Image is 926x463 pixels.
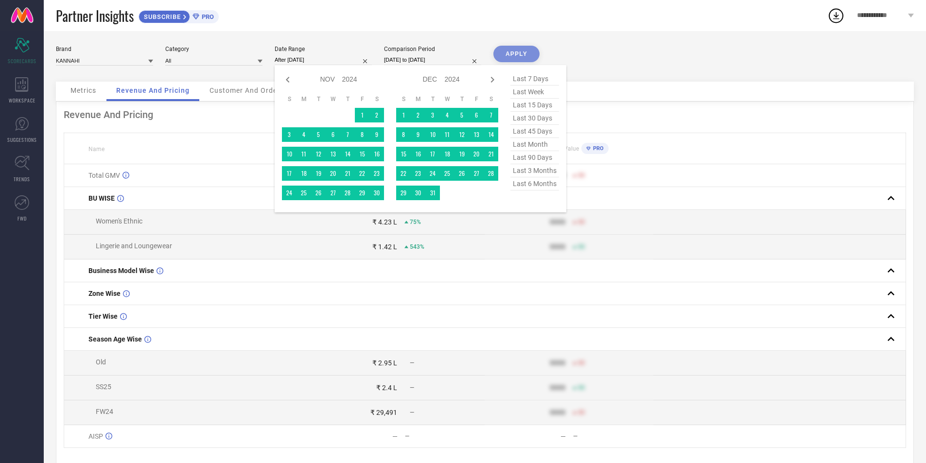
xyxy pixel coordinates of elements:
th: Saturday [369,95,384,103]
td: Thu Nov 21 2024 [340,166,355,181]
td: Mon Dec 23 2024 [411,166,425,181]
span: PRO [199,13,214,20]
span: last 45 days [510,125,559,138]
td: Thu Nov 07 2024 [340,127,355,142]
td: Wed Dec 18 2024 [440,147,454,161]
div: — [405,433,485,440]
td: Tue Dec 31 2024 [425,186,440,200]
th: Monday [411,95,425,103]
td: Sun Dec 29 2024 [396,186,411,200]
span: 50 [578,409,585,416]
div: 9999 [550,409,565,416]
span: — [410,409,414,416]
div: Next month [487,74,498,86]
td: Sat Dec 28 2024 [484,166,498,181]
span: AISP [88,432,103,440]
td: Thu Dec 12 2024 [454,127,469,142]
th: Sunday [396,95,411,103]
td: Tue Nov 12 2024 [311,147,326,161]
td: Sat Dec 14 2024 [484,127,498,142]
td: Wed Nov 27 2024 [326,186,340,200]
td: Fri Dec 13 2024 [469,127,484,142]
td: Wed Nov 06 2024 [326,127,340,142]
span: FW24 [96,408,113,415]
td: Thu Nov 14 2024 [340,147,355,161]
span: Women's Ethnic [96,217,142,225]
span: — [410,384,414,391]
th: Tuesday [425,95,440,103]
td: Mon Nov 04 2024 [297,127,311,142]
span: Customer And Orders [210,86,284,94]
td: Fri Dec 20 2024 [469,147,484,161]
td: Sun Dec 08 2024 [396,127,411,142]
td: Fri Nov 01 2024 [355,108,369,122]
td: Mon Dec 09 2024 [411,127,425,142]
span: Partner Insights [56,6,134,26]
span: SCORECARDS [8,57,36,65]
th: Wednesday [440,95,454,103]
td: Fri Dec 27 2024 [469,166,484,181]
span: 543% [410,243,424,250]
span: Total GMV [88,171,120,179]
span: Revenue And Pricing [116,86,190,94]
th: Thursday [454,95,469,103]
td: Mon Nov 11 2024 [297,147,311,161]
th: Saturday [484,95,498,103]
th: Wednesday [326,95,340,103]
td: Tue Dec 03 2024 [425,108,440,122]
td: Fri Dec 06 2024 [469,108,484,122]
div: ₹ 2.4 L [376,384,397,392]
div: Category [165,46,262,52]
td: Wed Dec 04 2024 [440,108,454,122]
td: Sun Nov 10 2024 [282,147,297,161]
span: last 90 days [510,151,559,164]
div: — [573,433,653,440]
td: Tue Nov 26 2024 [311,186,326,200]
td: Sat Nov 30 2024 [369,186,384,200]
div: — [392,432,398,440]
div: Open download list [827,7,845,24]
span: last 6 months [510,177,559,190]
span: Lingerie and Loungewear [96,242,172,250]
td: Sat Dec 21 2024 [484,147,498,161]
span: 50 [578,243,585,250]
th: Thursday [340,95,355,103]
span: last 7 days [510,72,559,86]
span: 50 [578,219,585,225]
span: last week [510,86,559,99]
div: 9999 [550,243,565,251]
div: ₹ 4.23 L [372,218,397,226]
span: Tier Wise [88,312,118,320]
span: Zone Wise [88,290,121,297]
td: Sun Nov 17 2024 [282,166,297,181]
input: Select comparison period [384,55,481,65]
td: Mon Dec 02 2024 [411,108,425,122]
span: last 3 months [510,164,559,177]
span: Old [96,358,106,366]
span: Metrics [70,86,96,94]
div: Date Range [275,46,372,52]
div: — [560,432,566,440]
td: Sun Nov 24 2024 [282,186,297,200]
th: Friday [355,95,369,103]
td: Tue Dec 17 2024 [425,147,440,161]
td: Tue Dec 10 2024 [425,127,440,142]
td: Mon Nov 18 2024 [297,166,311,181]
td: Mon Dec 16 2024 [411,147,425,161]
div: Comparison Period [384,46,481,52]
span: BU WISE [88,194,115,202]
td: Fri Nov 29 2024 [355,186,369,200]
td: Sat Nov 16 2024 [369,147,384,161]
span: 50 [578,360,585,366]
td: Thu Dec 05 2024 [454,108,469,122]
td: Thu Nov 28 2024 [340,186,355,200]
th: Sunday [282,95,297,103]
div: 9999 [550,218,565,226]
td: Fri Nov 22 2024 [355,166,369,181]
span: 75% [410,219,421,225]
td: Thu Dec 26 2024 [454,166,469,181]
th: Friday [469,95,484,103]
span: SUGGESTIONS [7,136,37,143]
td: Mon Nov 25 2024 [297,186,311,200]
div: 9999 [550,384,565,392]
